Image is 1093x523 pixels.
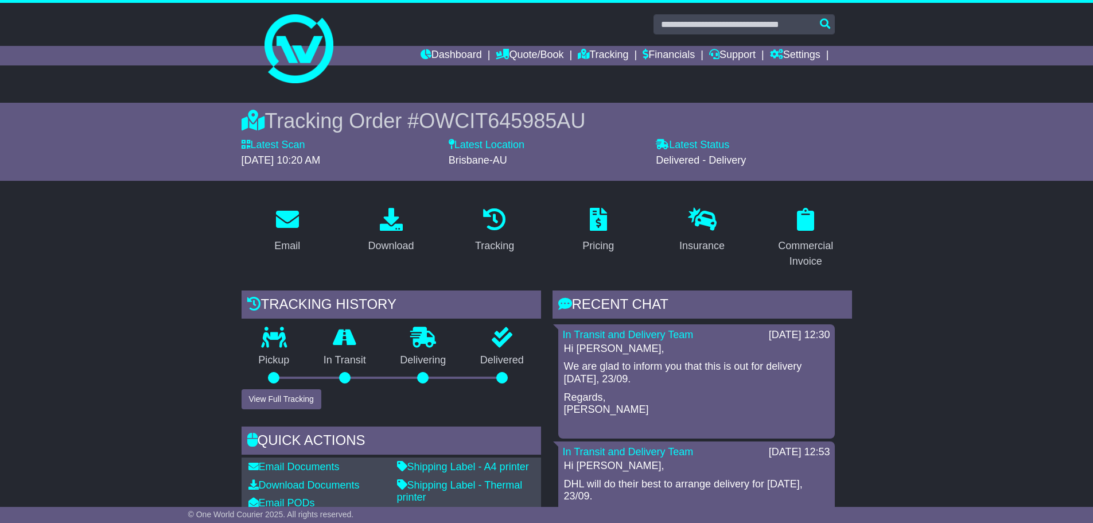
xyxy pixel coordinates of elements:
a: Email PODs [248,497,315,509]
a: Insurance [672,204,732,258]
a: Quote/Book [496,46,563,65]
span: © One World Courier 2025. All rights reserved. [188,510,354,519]
span: OWCIT645985AU [419,109,585,133]
a: Shipping Label - A4 printer [397,461,529,472]
span: Brisbane-AU [449,154,507,166]
div: Commercial Invoice [767,238,845,269]
span: [DATE] 10:20 AM [242,154,321,166]
div: Tracking Order # [242,109,852,133]
div: Email [274,238,300,254]
a: Tracking [468,204,522,258]
div: Pricing [582,238,614,254]
a: Email Documents [248,461,340,472]
div: Download [368,238,414,254]
span: Delivered - Delivery [656,154,746,166]
p: In Transit [306,354,383,367]
button: View Full Tracking [242,389,321,409]
p: Delivered [463,354,541,367]
p: Hi [PERSON_NAME], [564,343,829,355]
div: Insurance [679,238,725,254]
div: [DATE] 12:53 [769,446,830,459]
label: Latest Location [449,139,524,152]
a: Financials [643,46,695,65]
p: Hi [PERSON_NAME], [564,460,829,472]
p: Pickup [242,354,307,367]
p: Delivering [383,354,464,367]
a: Email [267,204,308,258]
a: Settings [770,46,820,65]
a: Tracking [578,46,628,65]
div: RECENT CHAT [553,290,852,321]
a: Commercial Invoice [760,204,852,273]
label: Latest Scan [242,139,305,152]
label: Latest Status [656,139,729,152]
p: DHL will do their best to arrange delivery for [DATE], 23/09. [564,478,829,503]
a: Shipping Label - Thermal printer [397,479,523,503]
div: Tracking [475,238,514,254]
div: Tracking history [242,290,541,321]
div: [DATE] 12:30 [769,329,830,342]
p: Regards, [PERSON_NAME] [564,392,829,416]
a: In Transit and Delivery Team [563,446,694,458]
a: In Transit and Delivery Team [563,329,694,340]
a: Dashboard [421,46,482,65]
a: Pricing [575,204,621,258]
p: We are glad to inform you that this is out for delivery [DATE], 23/09. [564,361,829,385]
a: Download Documents [248,479,360,491]
a: Download [360,204,421,258]
a: Support [709,46,756,65]
div: Quick Actions [242,427,541,458]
